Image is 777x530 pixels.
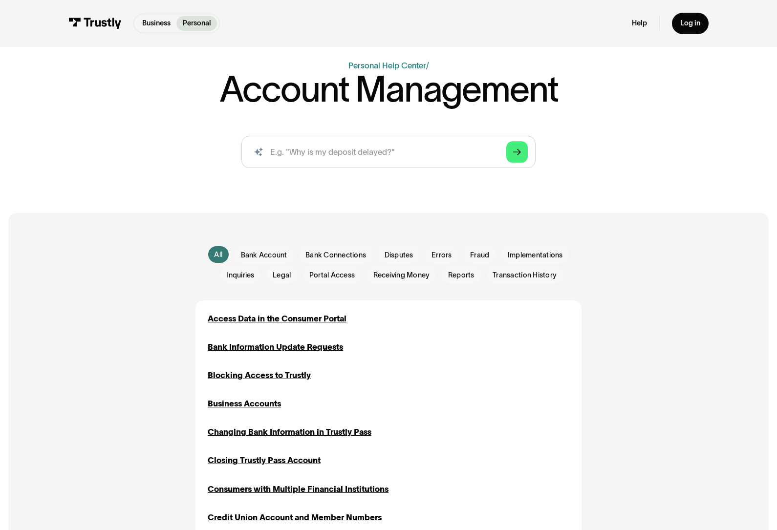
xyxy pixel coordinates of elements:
[208,369,311,382] a: Blocking Access to Trustly
[208,483,388,495] a: Consumers with Multiple Financial Institutions
[448,270,475,280] span: Reports
[208,398,281,410] a: Business Accounts
[208,341,343,353] a: Bank Information Update Requests
[680,19,700,28] div: Log in
[208,313,346,325] a: Access Data in the Consumer Portal
[305,250,366,260] span: Bank Connections
[142,18,171,29] p: Business
[241,136,536,169] form: Search
[136,16,177,31] a: Business
[195,245,582,284] form: Email Form
[208,511,382,524] a: Credit Union Account and Member Numbers
[68,18,121,29] img: Trustly Logo
[493,270,557,280] span: Transaction History
[373,270,430,280] span: Receiving Money
[426,61,429,70] div: /
[208,246,229,262] a: All
[508,250,563,260] span: Implementations
[208,426,371,438] a: Changing Bank Information in Trustly Pass
[632,19,647,28] a: Help
[432,250,452,260] span: Errors
[672,13,708,34] a: Log in
[241,136,536,169] input: search
[183,18,211,29] p: Personal
[241,250,287,260] span: Bank Account
[470,250,489,260] span: Fraud
[176,16,217,31] a: Personal
[385,250,413,260] span: Disputes
[214,250,222,260] div: All
[309,270,355,280] span: Portal Access
[219,72,558,107] h1: Account Management
[348,61,426,70] a: Personal Help Center
[226,270,254,280] span: Inquiries
[208,454,321,466] a: Closing Trustly Pass Account
[273,270,291,280] span: Legal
